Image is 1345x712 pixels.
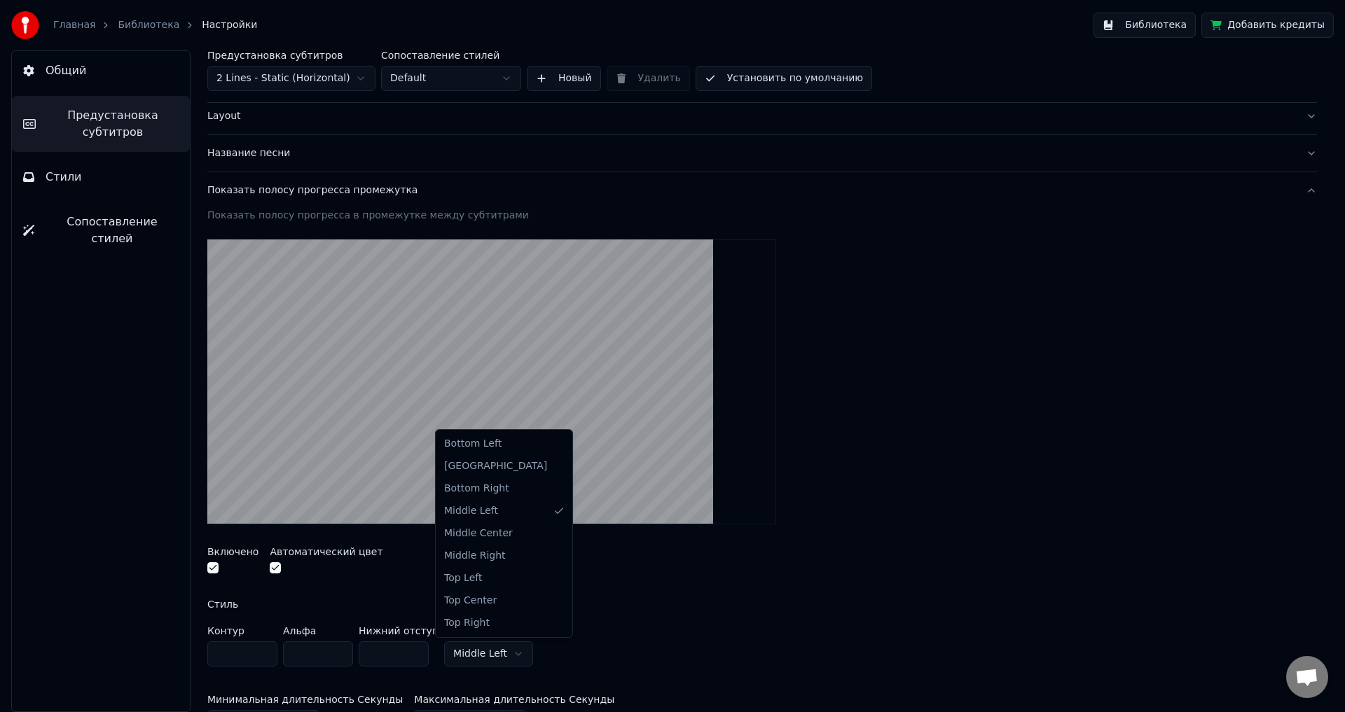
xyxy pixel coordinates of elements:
[444,571,482,585] span: Top Left
[444,482,509,496] span: Bottom Right
[444,526,513,540] span: Middle Center
[444,594,497,608] span: Top Center
[444,549,506,563] span: Middle Right
[444,459,547,473] span: [GEOGRAPHIC_DATA]
[444,437,502,451] span: Bottom Left
[444,616,490,630] span: Top Right
[444,504,498,518] span: Middle Left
